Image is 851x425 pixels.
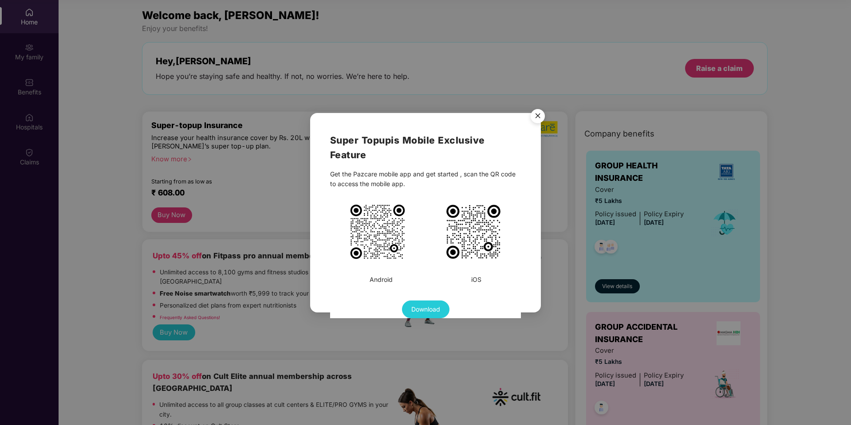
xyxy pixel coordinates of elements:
h2: Super Topup is Mobile Exclusive Feature [330,133,521,162]
button: Download [402,300,449,318]
img: svg+xml;base64,PHN2ZyB4bWxucz0iaHR0cDovL3d3dy53My5vcmcvMjAwMC9zdmciIHdpZHRoPSI1NiIgaGVpZ2h0PSI1Ni... [525,105,550,129]
img: PiA8c3ZnIHdpZHRoPSIxMDE1IiBoZWlnaHQ9IjEwMTUiIHZpZXdCb3g9Ii0xIC0xIDM1IDM1IiB4bWxucz0iaHR0cDovL3d3d... [349,203,406,260]
div: Android [370,274,393,284]
span: Download [411,304,440,314]
button: Close [525,105,549,129]
div: iOS [471,274,481,284]
div: Get the Pazcare mobile app and get started , scan the QR code to access the mobile app. [330,169,521,188]
img: PiA8c3ZnIHdpZHRoPSIxMDIzIiBoZWlnaHQ9IjEwMjMiIHZpZXdCb3g9Ii0xIC0xIDMxIDMxIiB4bWxucz0iaHR0cDovL3d3d... [445,203,502,260]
